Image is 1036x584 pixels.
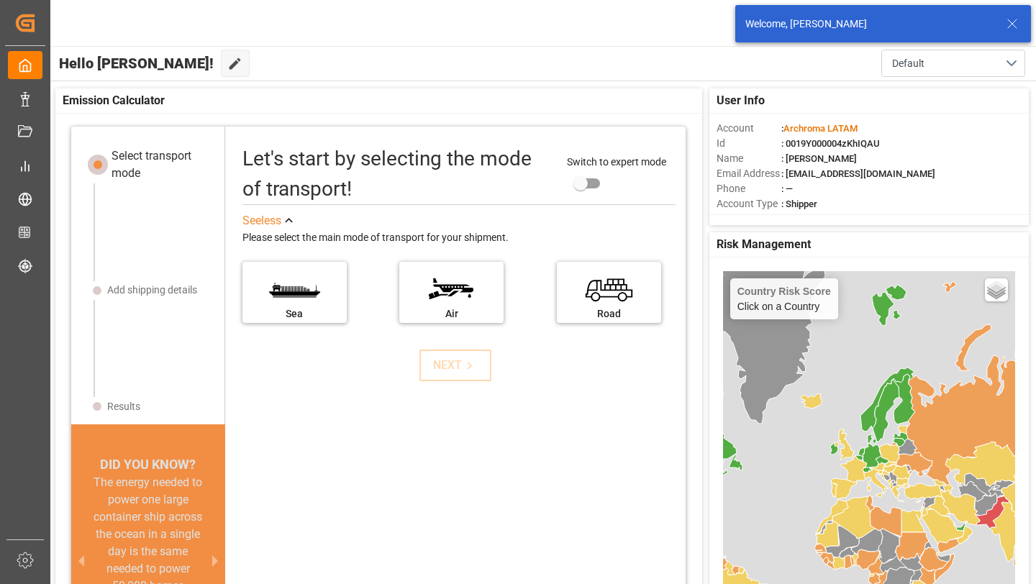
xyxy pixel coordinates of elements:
[567,156,666,168] span: Switch to expert mode
[717,236,811,253] span: Risk Management
[242,212,281,229] div: See less
[242,144,553,204] div: Let's start by selecting the mode of transport!
[781,168,935,179] span: : [EMAIL_ADDRESS][DOMAIN_NAME]
[783,123,858,134] span: Archroma LATAM
[564,306,654,321] div: Road
[107,399,140,414] div: Results
[737,286,831,297] h4: Country Risk Score
[717,121,781,136] span: Account
[881,50,1025,77] button: open menu
[250,306,340,321] div: Sea
[433,357,477,374] div: NEXT
[985,278,1008,301] a: Layers
[71,455,225,474] div: DID YOU KNOW?
[717,196,781,211] span: Account Type
[892,56,924,71] span: Default
[242,229,676,247] div: Please select the main mode of transport for your shipment.
[107,283,197,298] div: Add shipping details
[717,151,781,166] span: Name
[781,138,880,149] span: : 0019Y000004zKhIQAU
[112,147,214,182] div: Select transport mode
[59,50,214,77] span: Hello [PERSON_NAME]!
[745,17,993,32] div: Welcome, [PERSON_NAME]
[717,181,781,196] span: Phone
[717,166,781,181] span: Email Address
[781,183,793,194] span: : —
[737,286,831,312] div: Click on a Country
[63,92,165,109] span: Emission Calculator
[781,123,858,134] span: :
[781,199,817,209] span: : Shipper
[717,92,765,109] span: User Info
[419,350,491,381] button: NEXT
[406,306,496,321] div: Air
[717,136,781,151] span: Id
[781,153,857,164] span: : [PERSON_NAME]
